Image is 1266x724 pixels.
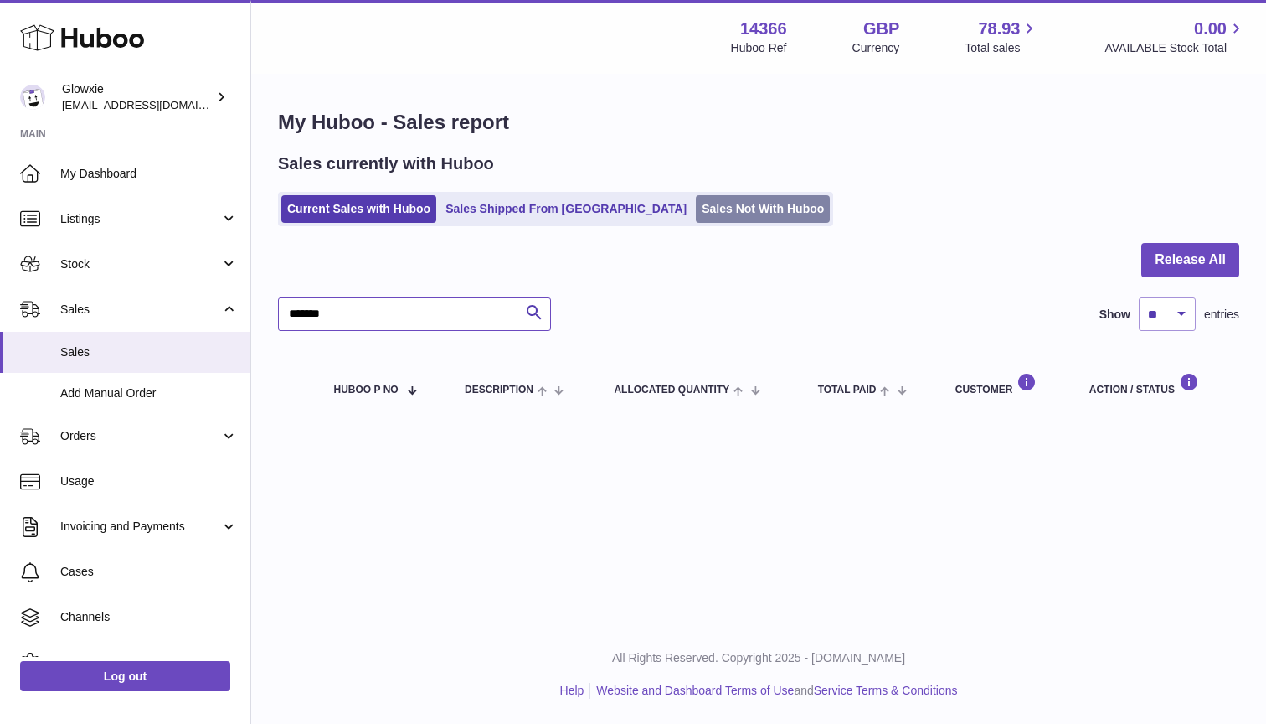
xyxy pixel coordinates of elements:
[60,473,238,489] span: Usage
[818,385,877,396] span: Total paid
[955,373,1056,396] div: Customer
[978,18,1020,40] span: 78.93
[62,98,246,111] span: [EMAIL_ADDRESS][DOMAIN_NAME]
[20,661,230,691] a: Log out
[60,302,220,318] span: Sales
[60,256,220,272] span: Stock
[278,153,494,175] h2: Sales currently with Huboo
[60,344,238,360] span: Sales
[440,195,692,223] a: Sales Shipped From [GEOGRAPHIC_DATA]
[560,684,584,697] a: Help
[1194,18,1227,40] span: 0.00
[852,40,900,56] div: Currency
[60,564,238,580] span: Cases
[1089,373,1222,396] div: Action / Status
[20,85,45,110] img: suraj@glowxie.com
[60,211,220,227] span: Listings
[863,18,899,40] strong: GBP
[60,385,238,401] span: Add Manual Order
[465,385,533,396] span: Description
[731,40,787,56] div: Huboo Ref
[60,428,220,444] span: Orders
[740,18,787,40] strong: 14366
[1104,18,1246,56] a: 0.00 AVAILABLE Stock Total
[265,650,1253,666] p: All Rights Reserved. Copyright 2025 - [DOMAIN_NAME]
[614,385,729,396] span: ALLOCATED Quantity
[1099,307,1130,323] label: Show
[60,654,238,670] span: Settings
[281,195,436,223] a: Current Sales with Huboo
[1104,40,1246,56] span: AVAILABLE Stock Total
[60,166,238,182] span: My Dashboard
[596,684,794,697] a: Website and Dashboard Terms of Use
[278,109,1239,136] h1: My Huboo - Sales report
[60,519,220,535] span: Invoicing and Payments
[62,81,213,113] div: Glowxie
[696,195,830,223] a: Sales Not With Huboo
[965,18,1039,56] a: 78.93 Total sales
[814,684,958,697] a: Service Terms & Conditions
[1204,307,1239,323] span: entries
[1141,243,1239,277] button: Release All
[60,609,238,625] span: Channels
[334,385,399,396] span: Huboo P no
[965,40,1039,56] span: Total sales
[590,683,957,699] li: and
